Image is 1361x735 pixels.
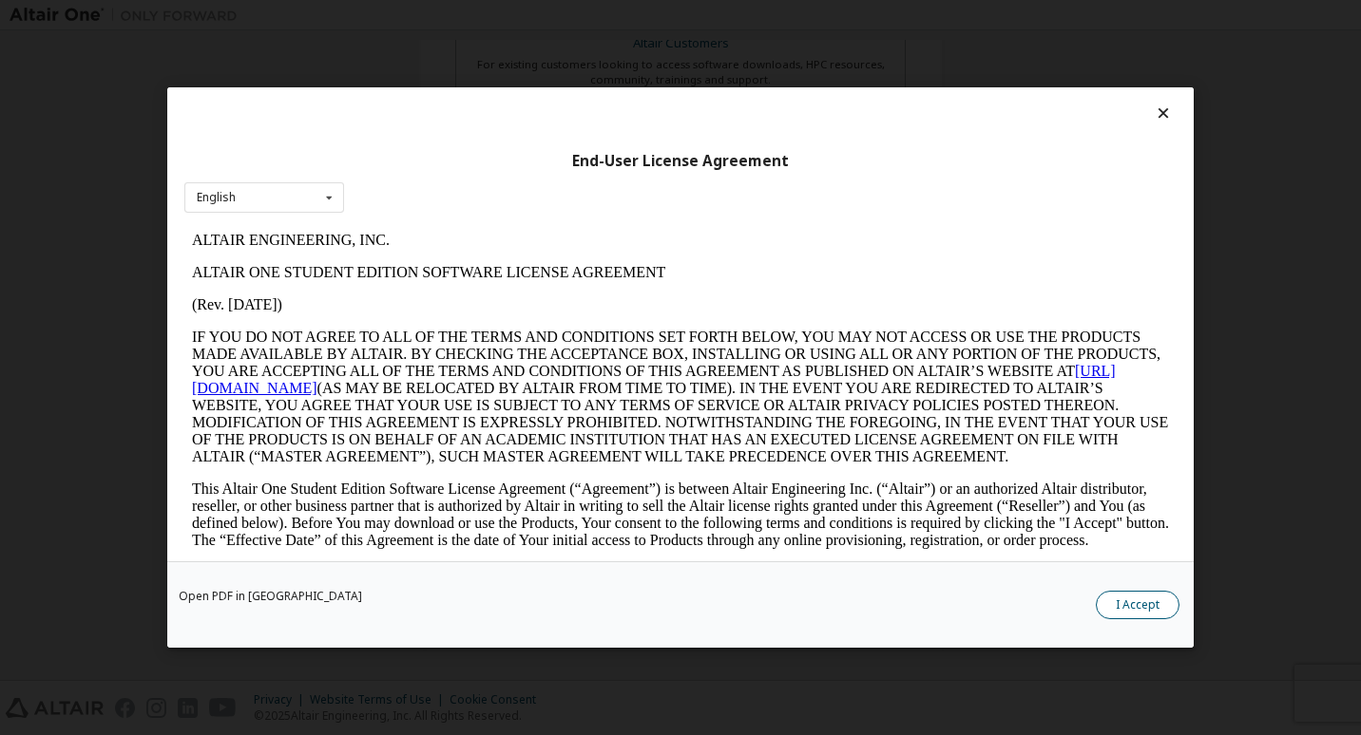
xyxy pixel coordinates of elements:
[8,8,985,25] p: ALTAIR ENGINEERING, INC.
[8,139,931,172] a: [URL][DOMAIN_NAME]
[1096,591,1179,619] button: I Accept
[8,256,985,325] p: This Altair One Student Edition Software License Agreement (“Agreement”) is between Altair Engine...
[197,192,236,203] div: English
[8,72,985,89] p: (Rev. [DATE])
[179,591,362,602] a: Open PDF in [GEOGRAPHIC_DATA]
[8,40,985,57] p: ALTAIR ONE STUDENT EDITION SOFTWARE LICENSE AGREEMENT
[8,104,985,241] p: IF YOU DO NOT AGREE TO ALL OF THE TERMS AND CONDITIONS SET FORTH BELOW, YOU MAY NOT ACCESS OR USE...
[184,152,1177,171] div: End-User License Agreement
